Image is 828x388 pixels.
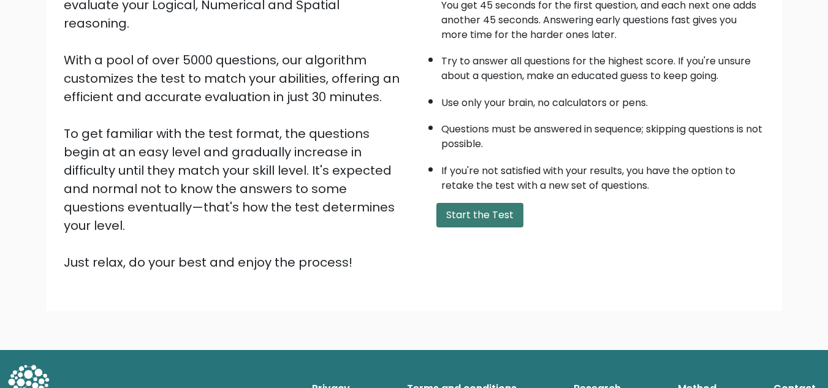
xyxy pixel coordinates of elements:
[436,203,523,227] button: Start the Test
[441,116,765,151] li: Questions must be answered in sequence; skipping questions is not possible.
[441,89,765,110] li: Use only your brain, no calculators or pens.
[441,48,765,83] li: Try to answer all questions for the highest score. If you're unsure about a question, make an edu...
[441,158,765,193] li: If you're not satisfied with your results, you have the option to retake the test with a new set ...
